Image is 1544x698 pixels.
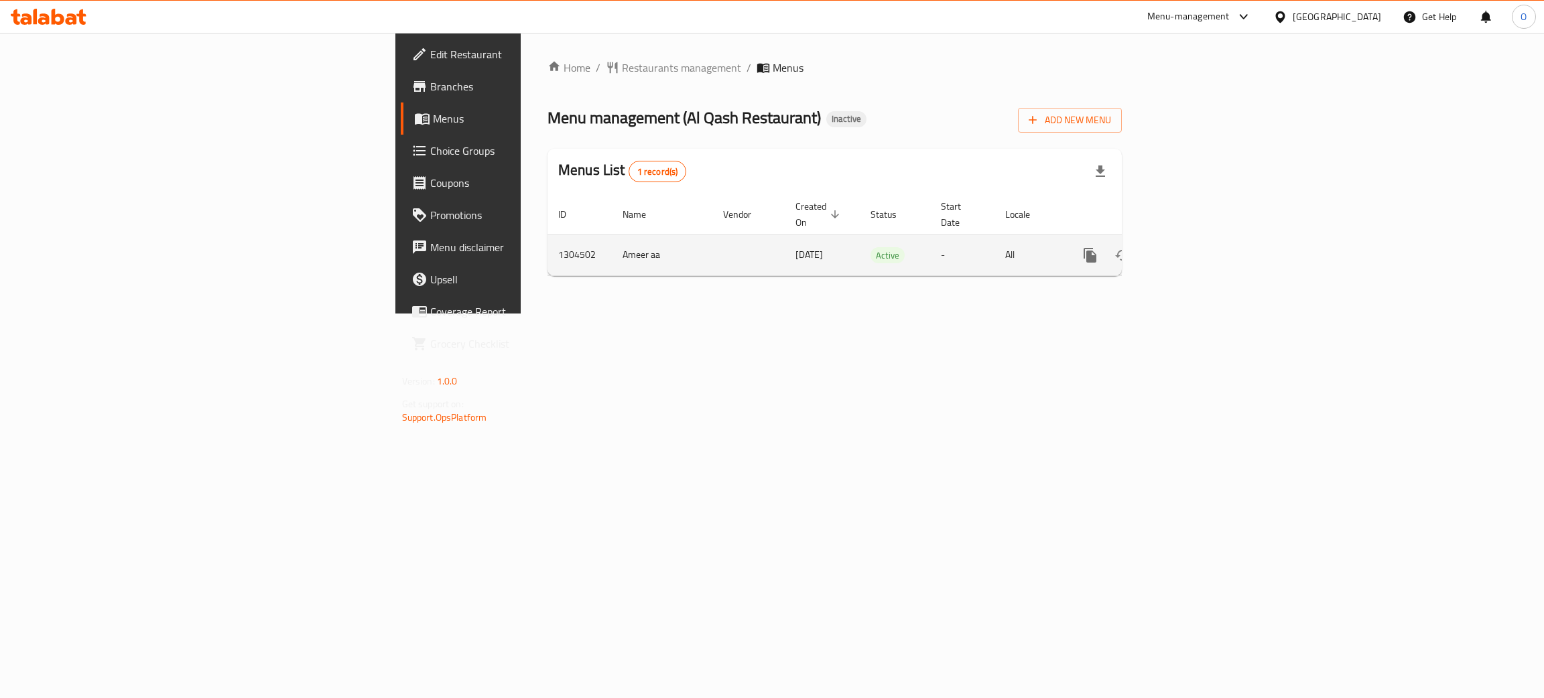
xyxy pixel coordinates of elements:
[401,295,653,328] a: Coverage Report
[437,372,458,390] span: 1.0.0
[1005,206,1047,222] span: Locale
[1147,9,1230,25] div: Menu-management
[629,161,687,182] div: Total records count
[430,143,643,159] span: Choice Groups
[401,167,653,199] a: Coupons
[941,198,978,230] span: Start Date
[401,328,653,360] a: Grocery Checklist
[795,198,844,230] span: Created On
[871,206,914,222] span: Status
[430,78,643,94] span: Branches
[402,372,435,390] span: Version:
[723,206,769,222] span: Vendor
[629,165,686,178] span: 1 record(s)
[826,113,866,125] span: Inactive
[558,160,686,182] h2: Menus List
[430,271,643,287] span: Upsell
[1293,9,1381,24] div: [GEOGRAPHIC_DATA]
[994,234,1064,275] td: All
[401,231,653,263] a: Menu disclaimer
[401,102,653,135] a: Menus
[430,239,643,255] span: Menu disclaimer
[1029,112,1111,129] span: Add New Menu
[401,38,653,70] a: Edit Restaurant
[401,70,653,102] a: Branches
[773,60,803,76] span: Menus
[430,303,643,320] span: Coverage Report
[548,194,1214,276] table: enhanced table
[1084,155,1116,188] div: Export file
[1064,194,1214,235] th: Actions
[402,409,487,426] a: Support.OpsPlatform
[871,247,905,263] div: Active
[612,234,712,275] td: Ameer aa
[795,246,823,263] span: [DATE]
[606,60,741,76] a: Restaurants management
[558,206,584,222] span: ID
[402,395,464,413] span: Get support on:
[430,46,643,62] span: Edit Restaurant
[1521,9,1527,24] span: O
[401,135,653,167] a: Choice Groups
[430,175,643,191] span: Coupons
[430,336,643,352] span: Grocery Checklist
[1074,239,1106,271] button: more
[1018,108,1122,133] button: Add New Menu
[548,102,821,133] span: Menu management ( Al Qash Restaurant )
[401,263,653,295] a: Upsell
[871,248,905,263] span: Active
[548,60,1122,76] nav: breadcrumb
[826,111,866,127] div: Inactive
[623,206,663,222] span: Name
[622,60,741,76] span: Restaurants management
[930,234,994,275] td: -
[401,199,653,231] a: Promotions
[430,207,643,223] span: Promotions
[433,111,643,127] span: Menus
[747,60,751,76] li: /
